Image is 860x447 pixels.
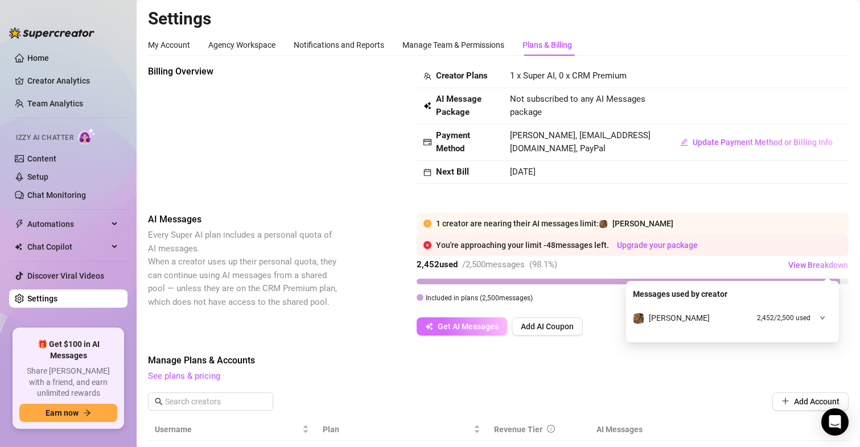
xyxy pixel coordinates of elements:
span: ( 98.1 %) [529,259,557,270]
a: Home [27,53,49,63]
span: info-circle [547,425,555,433]
button: Add Account [772,392,849,411]
a: Upgrade your package [617,241,698,250]
div: Manage Team & Permissions [402,39,504,51]
span: Username [155,423,300,436]
span: close-circle [423,241,431,249]
img: Chat Copilot [15,243,22,251]
input: Search creators [165,395,257,408]
div: Plans & Billing [522,39,572,51]
span: [DATE] [510,167,536,177]
div: My Account [148,39,190,51]
span: Manage Plans & Accounts [148,354,849,367]
span: down [820,315,825,321]
span: Included in plans ( 2,500 messages) [426,294,533,302]
span: Plan [323,423,472,436]
span: Get AI Messages [438,322,499,331]
button: Earn nowarrow-right [19,404,117,422]
img: Melanie [599,220,607,228]
a: Chat Monitoring [27,191,86,200]
span: Chat Copilot [27,238,108,256]
span: calendar [423,168,431,176]
span: 🎁 Get $100 in AI Messages [19,339,117,361]
span: exclamation-circle [423,220,431,227]
button: Add AI Coupon [512,317,583,336]
div: Open Intercom Messenger [821,408,849,436]
span: Revenue Tier [494,425,542,434]
div: You're approaching your limit - 48 messages left. [436,239,842,251]
span: 2,452 / 2,500 used [757,313,810,324]
span: Automations [27,215,108,233]
span: / 2,500 messages [462,259,525,270]
span: [PERSON_NAME] [649,313,710,322]
span: Update Payment Method or Billing Info [693,138,833,147]
a: Setup [27,172,48,181]
span: Every Super AI plan includes a personal quota of AI messages. When a creator uses up their person... [148,230,337,307]
span: Earn now [46,408,79,417]
img: AI Chatter [78,128,96,144]
strong: AI Message Package [436,94,482,118]
th: AI Messages [590,419,746,441]
th: Username [148,419,316,441]
a: Team Analytics [27,99,83,108]
img: logo-BBDzfeDw.svg [9,27,94,39]
strong: Payment Method [436,130,470,154]
span: arrow-right [83,409,91,417]
span: AI Messages [148,213,339,226]
span: Not subscribed to any AI Messages package [510,93,657,119]
strong: Creator Plans [436,71,488,81]
img: Melanie [633,313,644,324]
span: thunderbolt [15,220,24,229]
span: Add AI Coupon [521,322,574,331]
button: Get AI Messages [417,317,507,336]
a: Settings [27,294,57,303]
div: Agency Workspace [208,39,275,51]
strong: Messages used by creator [633,289,727,299]
span: plus [781,397,789,405]
span: [PERSON_NAME], [EMAIL_ADDRESS][DOMAIN_NAME], PayPal [510,130,651,154]
strong: 2,452 used [417,259,458,270]
a: Creator Analytics [27,72,118,90]
button: View Breakdown [788,256,849,274]
span: View Breakdown [788,260,848,270]
th: Plan [316,419,488,441]
h2: Settings [148,8,849,30]
span: search [155,398,163,405]
div: Notifications and Reports [294,39,384,51]
span: Share [PERSON_NAME] with a friend, and earn unlimited rewards [19,366,117,399]
a: Content [27,154,56,163]
span: edit [680,138,688,146]
a: Discover Viral Videos [27,271,104,280]
span: Izzy AI Chatter [16,133,73,143]
span: [PERSON_NAME] [612,219,673,228]
span: team [423,72,431,80]
strong: Next Bill [436,167,469,177]
div: 1 creator are nearing their AI messages limit: [436,217,842,230]
span: credit-card [423,138,431,146]
div: Melanie[PERSON_NAME]2,452/2,500 used [633,307,832,329]
span: Add Account [794,397,840,406]
span: Billing Overview [148,65,339,78]
button: Update Payment Method or Billing Info [671,133,842,151]
span: 1 x Super AI, 0 x CRM Premium [510,71,627,81]
a: See plans & pricing [148,371,220,381]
